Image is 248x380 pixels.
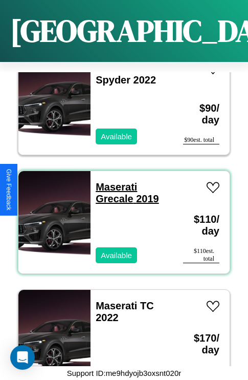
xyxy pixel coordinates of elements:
[67,366,181,380] p: Support ID: me9hdyojb3oxsnt020r
[96,62,156,86] a: Maserati Spyder 2022
[10,345,35,370] div: Open Intercom Messenger
[96,300,153,323] a: Maserati TC 2022
[96,181,159,204] a: Maserati Grecale 2019
[101,130,132,143] p: Available
[183,136,219,144] div: $ 90 est. total
[5,169,12,210] div: Give Feedback
[101,248,132,262] p: Available
[183,247,219,263] div: $ 110 est. total
[183,92,219,136] h3: $ 90 / day
[183,203,219,247] h3: $ 110 / day
[183,322,219,366] h3: $ 170 / day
